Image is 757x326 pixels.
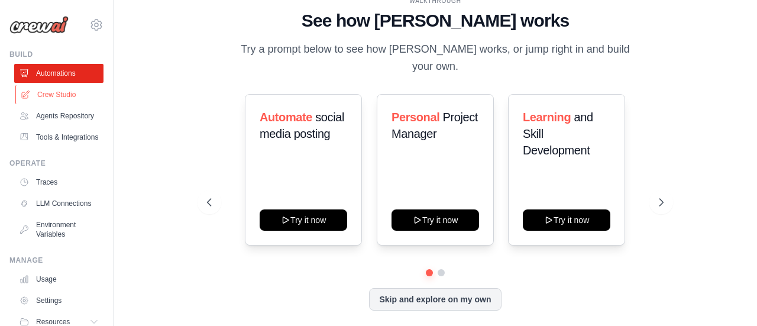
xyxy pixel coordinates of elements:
[392,111,478,140] span: Project Manager
[523,209,610,231] button: Try it now
[392,111,439,124] span: Personal
[9,50,103,59] div: Build
[260,111,312,124] span: Automate
[14,106,103,125] a: Agents Repository
[9,256,103,265] div: Manage
[207,10,663,31] h1: See how [PERSON_NAME] works
[14,64,103,83] a: Automations
[14,215,103,244] a: Environment Variables
[369,288,501,311] button: Skip and explore on my own
[523,111,571,124] span: Learning
[9,159,103,168] div: Operate
[14,194,103,213] a: LLM Connections
[698,269,757,326] iframe: Chat Widget
[392,209,479,231] button: Try it now
[14,128,103,147] a: Tools & Integrations
[15,85,105,104] a: Crew Studio
[14,270,103,289] a: Usage
[9,16,69,34] img: Logo
[237,41,634,76] p: Try a prompt below to see how [PERSON_NAME] works, or jump right in and build your own.
[14,291,103,310] a: Settings
[260,209,347,231] button: Try it now
[523,111,593,157] span: and Skill Development
[14,173,103,192] a: Traces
